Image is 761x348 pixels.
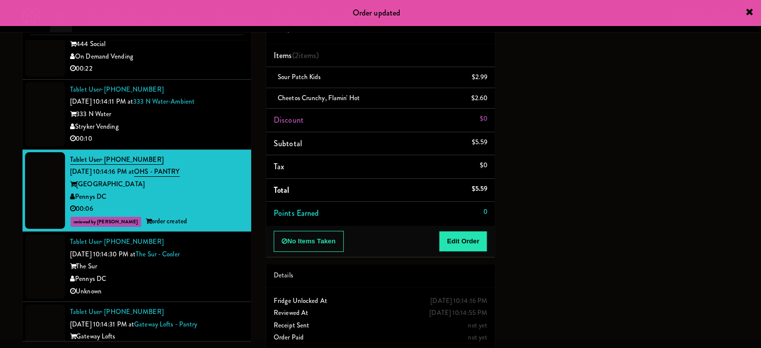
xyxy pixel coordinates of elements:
[278,72,321,82] span: Sour Patch Kids
[274,319,487,332] div: Receipt Sent
[299,50,317,61] ng-pluralize: items
[146,216,187,226] span: order created
[23,232,251,302] li: Tablet User· [PHONE_NUMBER][DATE] 10:14:30 PM atThe Sur - CoolerThe SurPennys DCUnknown
[101,307,164,316] span: · [PHONE_NUMBER]
[70,108,244,121] div: 333 N Water
[274,331,487,344] div: Order Paid
[274,307,487,319] div: Reviewed At
[101,155,164,164] span: · [PHONE_NUMBER]
[70,178,244,191] div: [GEOGRAPHIC_DATA]
[274,207,319,219] span: Points Earned
[70,319,134,329] span: [DATE] 10:14:31 PM at
[70,237,164,246] a: Tablet User· [PHONE_NUMBER]
[136,249,180,259] a: The Sur - Cooler
[480,159,487,172] div: $0
[274,295,487,307] div: Fridge Unlocked At
[278,93,360,103] span: Cheetos Crunchy, Flamin' Hot
[70,97,133,106] span: [DATE] 10:14:11 PM at
[70,167,134,176] span: [DATE] 10:14:16 PM at
[134,319,197,329] a: Gateway Lofts - Pantry
[70,38,244,51] div: 444 Social
[292,50,319,61] span: (2 )
[23,10,251,80] li: Tablet User· [PHONE_NUMBER][DATE] 10:14:05 PM at444 Social Side Lobby444 SocialOn Demand Vending0...
[71,217,141,227] span: reviewed by [PERSON_NAME]
[274,269,487,282] div: Details
[472,136,488,149] div: $5.59
[274,50,319,61] span: Items
[70,307,164,316] a: Tablet User· [PHONE_NUMBER]
[70,85,164,94] a: Tablet User· [PHONE_NUMBER]
[70,63,244,75] div: 00:22
[70,51,244,63] div: On Demand Vending
[483,206,487,218] div: 0
[23,80,251,150] li: Tablet User· [PHONE_NUMBER][DATE] 10:14:11 PM at333 N Water-Ambient333 N WaterStryker Vending00:10
[70,260,244,273] div: The Sur
[70,273,244,285] div: Pennys DC
[353,7,400,19] span: Order updated
[472,183,488,195] div: $5.59
[274,25,487,33] h5: Pennys DC
[439,231,487,252] button: Edit Order
[70,191,244,203] div: Pennys DC
[70,121,244,133] div: Stryker Vending
[133,97,195,106] a: 333 N Water-Ambient
[274,114,304,126] span: Discount
[468,320,487,330] span: not yet
[134,167,180,177] a: OHS - PANTRY
[70,133,244,145] div: 00:10
[480,113,487,125] div: $0
[471,92,488,105] div: $2.60
[274,231,344,252] button: No Items Taken
[23,150,251,232] li: Tablet User· [PHONE_NUMBER][DATE] 10:14:16 PM atOHS - PANTRY[GEOGRAPHIC_DATA]Pennys DC00:06review...
[101,237,164,246] span: · [PHONE_NUMBER]
[274,161,284,172] span: Tax
[70,249,136,259] span: [DATE] 10:14:30 PM at
[274,138,302,149] span: Subtotal
[101,85,164,94] span: · [PHONE_NUMBER]
[70,285,244,298] div: Unknown
[472,71,488,84] div: $2.99
[70,203,244,215] div: 00:06
[70,330,244,343] div: Gateway Lofts
[468,332,487,342] span: not yet
[274,184,290,196] span: Total
[70,155,164,165] a: Tablet User· [PHONE_NUMBER]
[429,307,487,319] div: [DATE] 10:14:55 PM
[430,295,487,307] div: [DATE] 10:14:16 PM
